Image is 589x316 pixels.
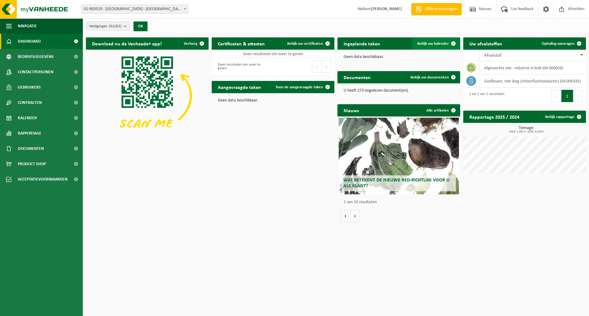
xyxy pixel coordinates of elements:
[179,37,208,50] button: Verberg
[337,37,386,49] h2: Ingeplande taken
[424,6,459,12] span: Offerte aanvragen
[339,118,459,194] a: Wat betekent de nieuwe RED-richtlijn voor u als klant?
[81,5,188,13] span: 01-903519 - FRIGRO NV - MOORSELE
[133,21,148,31] button: OK
[466,130,586,133] span: 2024: 1,351 t - 2025: 0,420 t
[537,37,585,50] a: Ophaling aanvragen
[218,98,328,103] p: Geen data beschikbaar.
[371,7,402,11] strong: [PERSON_NAME]
[18,110,37,126] span: Kalender
[406,71,460,83] a: Bekijk uw documenten
[410,75,449,79] span: Bekijk uw documenten
[573,90,583,102] button: Next
[479,61,586,74] td: afgewerkte olie - industrie in bulk (04-000056)
[18,156,46,172] span: Product Shop
[479,74,586,88] td: gasflessen, niet leeg (chloorfluorkoolwater) (04-000335)
[212,81,267,93] h2: Aangevraagde taken
[466,89,504,103] div: 1 tot 2 van 2 resultaten
[271,81,334,93] a: Toon de aangevraagde taken
[561,90,573,102] button: 1
[18,95,42,110] span: Contracten
[463,111,525,123] h2: Rapportage 2025 / 2024
[484,53,502,58] span: Afvalstof
[275,85,323,89] span: Toon de aangevraagde taken
[344,200,457,204] p: 1 van 10 resultaten
[81,5,188,14] span: 01-903519 - FRIGRO NV - MOORSELE
[212,37,271,49] h2: Certificaten & attesten
[18,34,41,49] span: Dashboard
[341,210,350,222] button: Vorige
[18,80,41,95] span: Gebruikers
[86,37,168,49] h2: Download nu de Vanheede+ app!
[411,3,462,15] a: Offerte aanvragen
[337,104,365,116] h2: Nieuws
[552,90,561,102] button: Previous
[322,60,331,73] button: Next
[422,104,460,116] a: Alle artikelen
[412,37,460,50] a: Bekijk uw kalender
[466,126,586,133] h3: Tonnage
[212,50,334,58] td: Geen resultaten om weer te geven
[18,126,41,141] span: Rapportage
[282,37,334,50] a: Bekijk uw certificaten
[89,22,121,31] span: Vestigingen
[463,37,508,49] h2: Uw afvalstoffen
[343,178,449,188] span: Wat betekent de nieuwe RED-richtlijn voor u als klant?
[350,210,360,222] button: Volgende
[344,89,454,93] p: U heeft 273 ongelezen document(en).
[417,42,449,46] span: Bekijk uw kalender
[86,21,130,31] button: Vestigingen(62/62)
[542,42,575,46] span: Ophaling aanvragen
[184,42,197,46] span: Verberg
[18,141,44,156] span: Documenten
[337,71,377,83] h2: Documenten
[18,64,53,80] span: Contactpersonen
[18,18,37,34] span: Navigatie
[287,42,323,46] span: Bekijk uw certificaten
[86,50,209,142] img: Download de VHEPlus App
[215,60,270,73] div: Geen resultaten om weer te geven
[540,111,585,123] a: Bekijk rapportage
[344,55,454,59] p: Geen data beschikbaar.
[18,49,54,64] span: Bedrijfsgegevens
[312,60,322,73] button: Previous
[18,172,67,187] span: Acceptatievoorwaarden
[109,24,121,28] count: (62/62)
